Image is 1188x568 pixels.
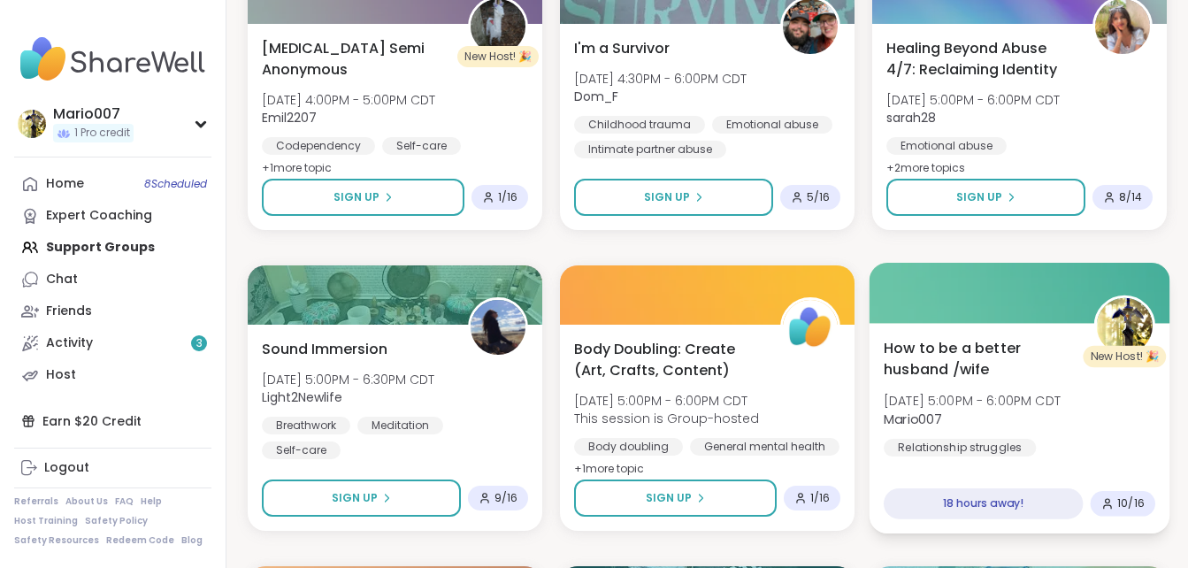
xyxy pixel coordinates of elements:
[262,91,435,109] span: [DATE] 4:00PM - 5:00PM CDT
[644,189,690,205] span: Sign Up
[884,439,1036,457] div: Relationship struggles
[14,452,211,484] a: Logout
[262,441,341,459] div: Self-care
[498,190,517,204] span: 1 / 16
[1119,190,1142,204] span: 8 / 14
[574,116,705,134] div: Childhood trauma
[262,38,448,81] span: [MEDICAL_DATA] Semi Anonymous
[14,200,211,232] a: Expert Coaching
[1117,496,1145,510] span: 10 / 16
[956,189,1002,205] span: Sign Up
[46,207,152,225] div: Expert Coaching
[14,495,58,508] a: Referrals
[262,179,464,216] button: Sign Up
[262,109,317,127] b: Emil2207
[46,175,84,193] div: Home
[106,534,174,547] a: Redeem Code
[65,495,108,508] a: About Us
[85,515,148,527] a: Safety Policy
[14,327,211,359] a: Activity3
[14,296,211,327] a: Friends
[46,271,78,288] div: Chat
[886,137,1007,155] div: Emotional abuse
[14,28,211,90] img: ShareWell Nav Logo
[574,179,773,216] button: Sign Up
[574,392,759,410] span: [DATE] 5:00PM - 6:00PM CDT
[14,264,211,296] a: Chat
[14,515,78,527] a: Host Training
[886,109,936,127] b: sarah28
[262,371,434,388] span: [DATE] 5:00PM - 6:30PM CDT
[574,480,777,517] button: Sign Up
[44,459,89,477] div: Logout
[574,438,683,456] div: Body doubling
[1097,298,1153,354] img: Mario007
[181,534,203,547] a: Blog
[141,495,162,508] a: Help
[144,177,207,191] span: 8 Scheduled
[262,480,461,517] button: Sign Up
[574,339,761,381] span: Body Doubling: Create (Art, Crafts, Content)
[646,490,692,506] span: Sign Up
[690,438,839,456] div: General mental health
[471,300,525,355] img: Light2Newlife
[886,179,1085,216] button: Sign Up
[574,88,618,105] b: Dom_F
[574,70,747,88] span: [DATE] 4:30PM - 6:00PM CDT
[262,339,387,360] span: Sound Immersion
[1083,346,1166,367] div: New Host! 🎉
[14,359,211,391] a: Host
[333,189,379,205] span: Sign Up
[494,491,517,505] span: 9 / 16
[574,410,759,427] span: This session is Group-hosted
[196,336,203,351] span: 3
[46,366,76,384] div: Host
[14,168,211,200] a: Home8Scheduled
[457,46,539,67] div: New Host! 🎉
[53,104,134,124] div: Mario007
[886,38,1073,81] span: Healing Beyond Abuse 4/7: Reclaiming Identity
[262,137,375,155] div: Codependency
[884,337,1074,380] span: How to be a better husband /wife
[46,303,92,320] div: Friends
[810,491,830,505] span: 1 / 16
[884,392,1061,410] span: [DATE] 5:00PM - 6:00PM CDT
[14,405,211,437] div: Earn $20 Credit
[262,417,350,434] div: Breathwork
[14,534,99,547] a: Safety Resources
[115,495,134,508] a: FAQ
[712,116,832,134] div: Emotional abuse
[783,300,838,355] img: ShareWell
[886,91,1060,109] span: [DATE] 5:00PM - 6:00PM CDT
[74,126,130,141] span: 1 Pro credit
[884,488,1083,519] div: 18 hours away!
[574,141,726,158] div: Intimate partner abuse
[46,334,93,352] div: Activity
[884,410,942,427] b: Mario007
[357,417,443,434] div: Meditation
[262,388,342,406] b: Light2Newlife
[574,38,670,59] span: I'm a Survivor
[18,110,46,138] img: Mario007
[807,190,830,204] span: 5 / 16
[382,137,461,155] div: Self-care
[332,490,378,506] span: Sign Up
